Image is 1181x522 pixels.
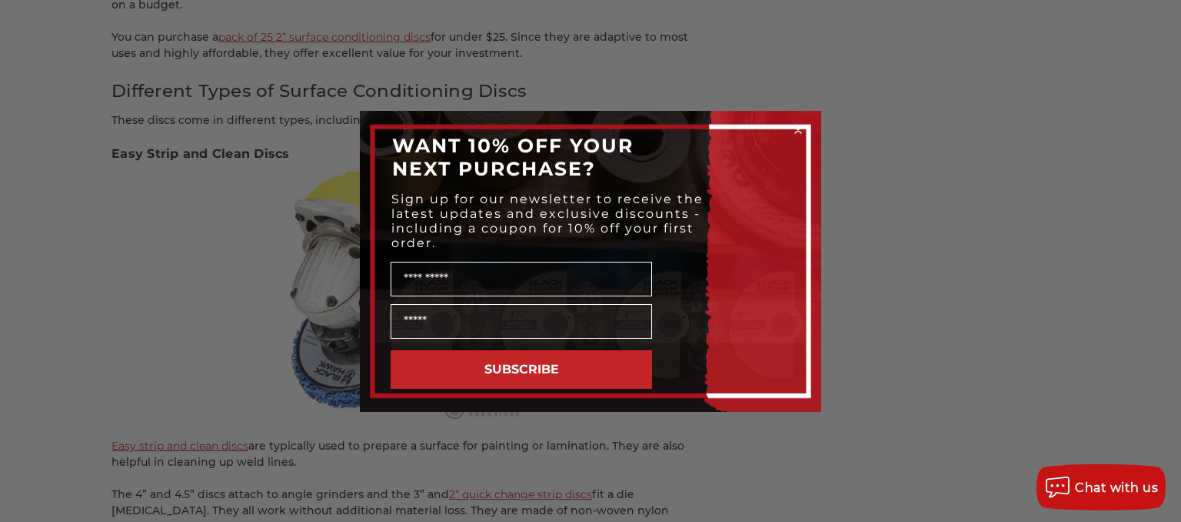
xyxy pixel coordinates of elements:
[790,122,806,138] button: Close dialog
[391,304,652,339] input: Email
[1036,464,1166,510] button: Chat with us
[391,192,704,250] span: Sign up for our newsletter to receive the latest updates and exclusive discounts - including a co...
[1075,480,1158,495] span: Chat with us
[392,134,634,180] span: WANT 10% OFF YOUR NEXT PURCHASE?
[391,350,652,389] button: SUBSCRIBE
